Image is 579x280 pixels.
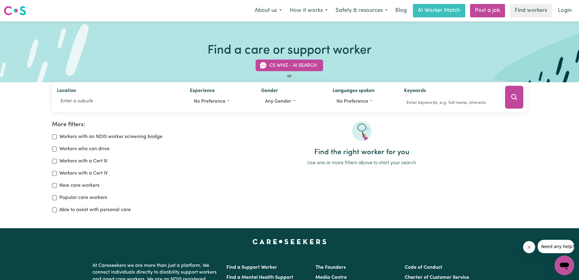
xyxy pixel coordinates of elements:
[4,4,37,9] span: Need any help?
[470,4,505,17] a: Post a job
[59,158,107,165] label: Workers with a Cert III
[52,121,190,128] h2: More filters:
[554,4,575,17] a: Login
[190,87,215,96] label: Experience
[261,87,278,96] label: Gender
[190,96,252,107] button: Worker experience options
[59,194,107,201] label: Popular care workers
[59,133,162,140] label: Workers with an NDIS worker screening badge
[208,43,371,58] h1: Find a care or support worker
[256,60,323,71] button: CS Whiz - AI Search
[333,96,394,107] button: Worker language preferences
[59,206,131,214] label: Able to assist with personal care
[251,4,286,17] button: About us
[505,86,524,109] button: Search
[4,5,26,16] img: Careseekers logo
[405,265,442,270] a: Code of Conduct
[194,99,225,104] span: No preference
[555,256,574,275] iframe: Button to launch messaging window
[523,241,535,253] iframe: Close message
[261,96,323,107] button: Worker gender preference
[59,182,99,189] label: New care workers
[405,275,469,280] a: Charter of Customer Service
[57,87,76,96] label: Location
[286,4,332,17] button: How it works
[52,73,527,80] div: or
[413,4,465,17] a: AI Worker Match
[404,98,497,108] input: Enter keywords, e.g. full name, interests
[226,265,277,270] a: Find a Support Worker
[538,240,574,253] iframe: Message from company
[253,239,326,244] a: Careseekers home page
[404,87,426,96] label: Keywords
[316,275,347,280] a: Media Centre
[510,4,552,17] a: Find workers
[337,99,368,104] span: No preference
[392,4,410,17] a: Blog
[59,170,108,177] label: Workers with a Cert IV
[197,159,527,167] p: Use one or more filters above to start your search
[4,4,26,18] a: Careseekers logo
[333,87,375,96] label: Languages spoken
[57,96,180,107] input: Enter a suburb
[197,148,527,157] h2: Find the right worker for you
[332,4,392,17] button: Safety & resources
[265,99,291,104] span: Any gender
[59,145,110,153] label: Workers who can drive
[316,265,346,270] a: The Founders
